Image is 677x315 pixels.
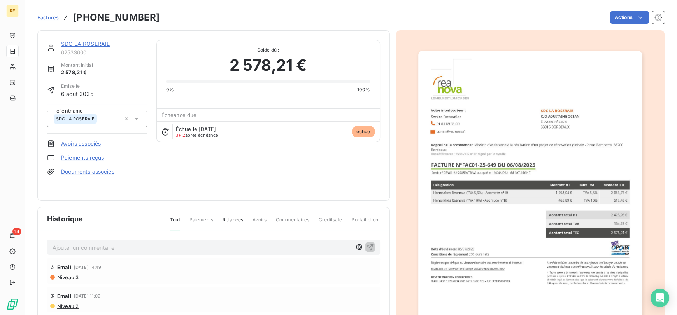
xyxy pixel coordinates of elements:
[176,126,216,132] span: Échue le [DATE]
[57,293,72,299] span: Email
[6,5,19,17] div: RE
[12,228,21,235] span: 14
[166,47,370,54] span: Solde dû :
[170,216,180,230] span: Tout
[61,49,147,56] span: 02533000
[357,86,370,93] span: 100%
[61,168,114,176] a: Documents associés
[319,216,342,230] span: Creditsafe
[74,265,102,270] span: [DATE] 14:49
[161,112,197,118] span: Échéance due
[176,133,218,137] span: après échéance
[651,289,669,307] div: Open Intercom Messenger
[61,40,110,47] a: SDC LA ROSERAIE
[47,214,83,224] span: Historique
[61,154,104,162] a: Paiements reçus
[56,274,79,280] span: Niveau 3
[56,303,79,309] span: Niveau 2
[223,216,243,230] span: Relances
[230,54,307,77] span: 2 578,21 €
[74,294,101,298] span: [DATE] 11:09
[176,132,186,138] span: J+12
[61,140,101,148] a: Avoirs associés
[189,216,213,230] span: Paiements
[6,298,19,310] img: Logo LeanPay
[352,126,375,137] span: échue
[73,10,160,24] h3: [PHONE_NUMBER]
[253,216,267,230] span: Avoirs
[276,216,309,230] span: Commentaires
[37,14,59,21] a: Factures
[61,69,93,77] span: 2 578,21 €
[61,83,93,90] span: Émise le
[61,62,93,69] span: Montant initial
[610,11,649,24] button: Actions
[351,216,380,230] span: Portail client
[61,90,93,98] span: 6 août 2025
[56,117,95,121] span: SDC LA ROSERAIE
[57,264,72,270] span: Email
[166,86,174,93] span: 0%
